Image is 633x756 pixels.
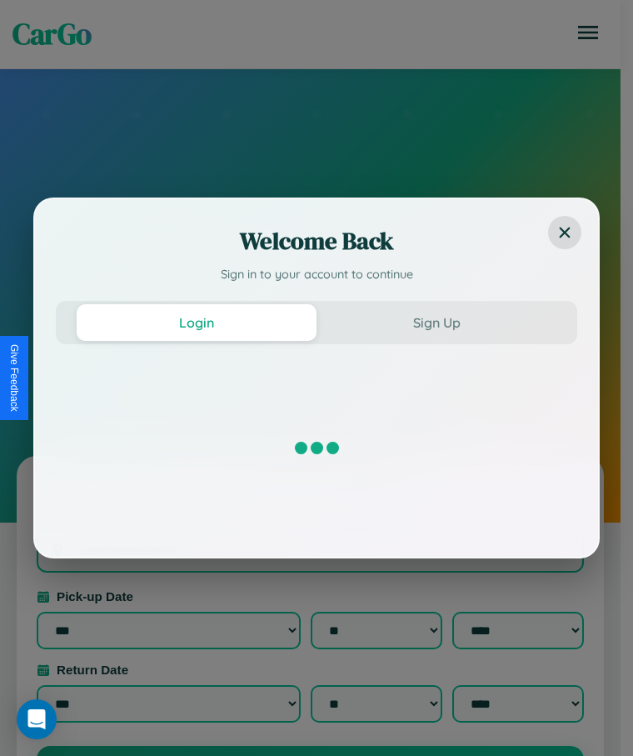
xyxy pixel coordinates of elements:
button: Sign Up [316,304,556,341]
div: Give Feedback [8,344,20,412]
h2: Welcome Back [56,224,577,258]
button: Login [77,304,316,341]
p: Sign in to your account to continue [56,266,577,284]
div: Open Intercom Messenger [17,699,57,739]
